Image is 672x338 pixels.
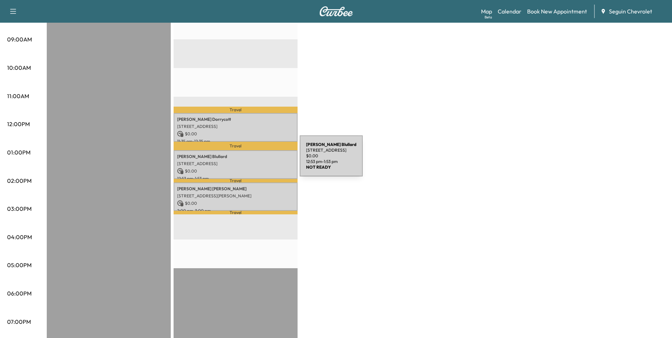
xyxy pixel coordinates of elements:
p: 09:00AM [7,35,32,44]
p: 03:00PM [7,204,32,213]
p: 02:00PM [7,176,32,185]
p: [STREET_ADDRESS] [177,124,294,129]
p: [STREET_ADDRESS] [177,161,294,167]
p: Travel [174,211,298,214]
p: 07:00PM [7,317,31,326]
p: $ 0.00 [177,200,294,207]
p: [PERSON_NAME] [PERSON_NAME] [177,186,294,192]
p: $ 0.00 [177,131,294,137]
p: Travel [174,179,298,182]
p: 11:00AM [7,92,29,100]
p: 06:00PM [7,289,32,298]
p: $ 0.00 [177,168,294,174]
p: [PERSON_NAME] Dorrycott [177,117,294,122]
p: 01:00PM [7,148,30,157]
p: 2:00 pm - 3:00 pm [177,208,294,214]
a: Calendar [498,7,521,16]
p: 10:00AM [7,63,31,72]
p: 11:35 am - 12:35 pm [177,139,294,144]
p: [PERSON_NAME] Blullard [177,154,294,159]
a: MapBeta [481,7,492,16]
p: 12:53 pm - 1:53 pm [177,176,294,181]
p: Travel [174,142,298,150]
p: 05:00PM [7,261,32,269]
a: Book New Appointment [527,7,587,16]
p: [STREET_ADDRESS][PERSON_NAME] [177,193,294,199]
p: 04:00PM [7,233,32,241]
span: Seguin Chevrolet [609,7,652,16]
p: 12:00PM [7,120,30,128]
img: Curbee Logo [319,6,353,16]
div: Beta [485,15,492,20]
p: Travel [174,107,298,113]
